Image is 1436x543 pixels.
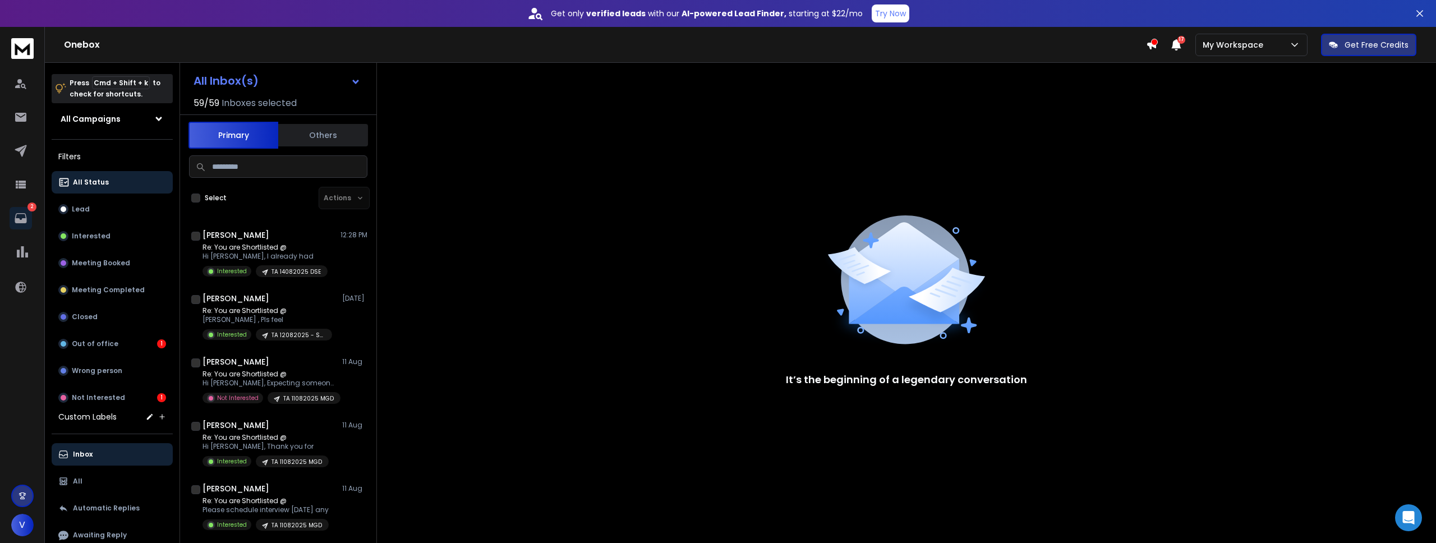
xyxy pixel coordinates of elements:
[52,279,173,301] button: Meeting Completed
[52,497,173,519] button: Automatic Replies
[217,394,259,402] p: Not Interested
[52,470,173,493] button: All
[342,484,367,493] p: 11 Aug
[202,293,269,304] h1: [PERSON_NAME]
[188,122,278,149] button: Primary
[52,108,173,130] button: All Campaigns
[682,8,786,19] strong: AI-powered Lead Finder,
[1203,39,1268,50] p: My Workspace
[217,521,247,529] p: Interested
[72,312,98,321] p: Closed
[586,8,646,19] strong: verified leads
[92,76,150,89] span: Cmd + Shift + k
[52,252,173,274] button: Meeting Booked
[222,96,297,110] h3: Inboxes selected
[202,356,269,367] h1: [PERSON_NAME]
[340,231,367,240] p: 12:28 PM
[11,514,34,536] button: V
[157,393,166,402] div: 1
[271,268,321,276] p: TA 14082025 DSE
[73,477,82,486] p: All
[157,339,166,348] div: 1
[72,393,125,402] p: Not Interested
[194,75,259,86] h1: All Inbox(s)
[786,372,1027,388] p: It’s the beginning of a legendary conversation
[202,442,329,451] p: Hi [PERSON_NAME], Thank you for
[52,443,173,466] button: Inbox
[342,294,367,303] p: [DATE]
[202,379,337,388] p: Hi [PERSON_NAME], Expecting someone to
[217,330,247,339] p: Interested
[217,267,247,275] p: Interested
[185,70,370,92] button: All Inbox(s)
[271,331,325,339] p: TA 12082025 - SE/DSE XI
[872,4,909,22] button: Try Now
[61,113,121,125] h1: All Campaigns
[72,366,122,375] p: Wrong person
[73,178,109,187] p: All Status
[202,483,269,494] h1: [PERSON_NAME]
[52,386,173,409] button: Not Interested1
[73,450,93,459] p: Inbox
[1177,36,1185,44] span: 17
[342,421,367,430] p: 11 Aug
[202,306,332,315] p: Re: You are Shortlisted @
[52,360,173,382] button: Wrong person
[217,457,247,466] p: Interested
[551,8,863,19] p: Get only with our starting at $22/mo
[278,123,368,148] button: Others
[52,333,173,355] button: Out of office1
[202,252,328,261] p: Hi [PERSON_NAME], I already had
[1395,504,1422,531] div: Open Intercom Messenger
[271,521,322,530] p: TA 11082025 MGD
[11,38,34,59] img: logo
[72,339,118,348] p: Out of office
[283,394,334,403] p: TA 11082025 MGD
[202,420,269,431] h1: [PERSON_NAME]
[202,433,329,442] p: Re: You are Shortlisted @
[27,203,36,211] p: 2
[52,198,173,220] button: Lead
[10,207,32,229] a: 2
[72,259,130,268] p: Meeting Booked
[342,357,367,366] p: 11 Aug
[875,8,906,19] p: Try Now
[72,286,145,294] p: Meeting Completed
[52,225,173,247] button: Interested
[52,306,173,328] button: Closed
[1321,34,1416,56] button: Get Free Credits
[202,315,332,324] p: [PERSON_NAME] , Pls feel
[73,504,140,513] p: Automatic Replies
[72,205,90,214] p: Lead
[58,411,117,422] h3: Custom Labels
[205,194,227,203] label: Select
[202,370,337,379] p: Re: You are Shortlisted @
[70,77,160,100] p: Press to check for shortcuts.
[64,38,1146,52] h1: Onebox
[1345,39,1409,50] p: Get Free Credits
[52,149,173,164] h3: Filters
[52,171,173,194] button: All Status
[202,243,328,252] p: Re: You are Shortlisted @
[202,505,329,514] p: Please schedule interview [DATE] any
[271,458,322,466] p: TA 11082025 MGD
[194,96,219,110] span: 59 / 59
[202,496,329,505] p: Re: You are Shortlisted @
[73,531,127,540] p: Awaiting Reply
[72,232,111,241] p: Interested
[202,229,269,241] h1: [PERSON_NAME]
